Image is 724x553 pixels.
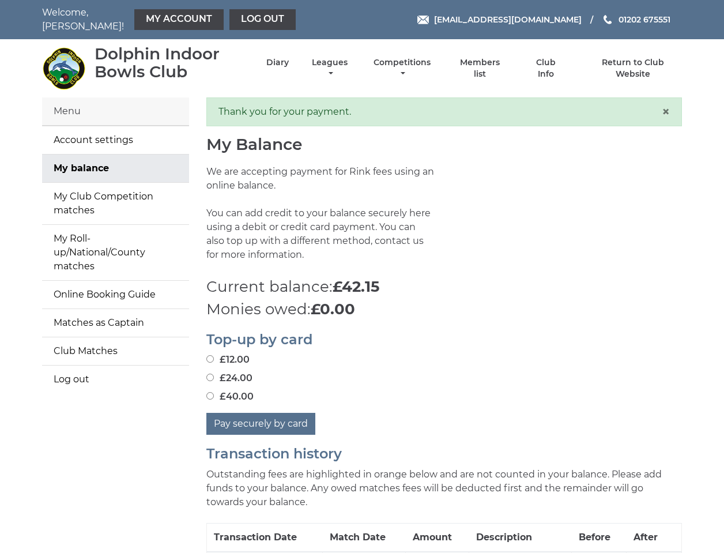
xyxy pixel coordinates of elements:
a: Matches as Captain [42,309,189,337]
button: Close [662,105,670,119]
input: £12.00 [206,355,214,363]
label: £40.00 [206,390,254,404]
th: Transaction Date [207,523,323,552]
span: 01202 675551 [619,14,670,25]
input: £24.00 [206,374,214,381]
th: Match Date [323,523,406,552]
a: My Account [134,9,224,30]
a: Members list [454,57,507,80]
img: Phone us [604,15,612,24]
a: Online Booking Guide [42,281,189,309]
div: Menu [42,97,189,126]
a: Return to Club Website [585,57,682,80]
th: Before [572,523,627,552]
span: × [662,103,670,120]
th: After [627,523,682,552]
a: Phone us 01202 675551 [602,13,670,26]
th: Amount [406,523,469,552]
div: Dolphin Indoor Bowls Club [95,45,246,81]
strong: £42.15 [333,277,379,296]
a: My Club Competition matches [42,183,189,224]
p: We are accepting payment for Rink fees using an online balance. You can add credit to your balanc... [206,165,436,276]
strong: £0.00 [311,300,355,318]
a: Diary [266,57,289,68]
a: Log out [229,9,296,30]
img: Email [417,16,429,24]
img: Dolphin Indoor Bowls Club [42,47,85,90]
a: Email [EMAIL_ADDRESS][DOMAIN_NAME] [417,13,582,26]
a: Competitions [371,57,433,80]
a: Club Info [527,57,564,80]
a: Leagues [309,57,350,80]
a: My Roll-up/National/County matches [42,225,189,280]
input: £40.00 [206,392,214,400]
p: Current balance: [206,276,682,298]
a: Account settings [42,126,189,154]
h1: My Balance [206,136,682,153]
label: £24.00 [206,371,252,385]
h2: Top-up by card [206,332,682,347]
a: Log out [42,366,189,393]
div: Thank you for your payment. [206,97,682,126]
h2: Transaction history [206,446,682,461]
a: Club Matches [42,337,189,365]
p: Outstanding fees are highlighted in orange below and are not counted in your balance. Please add ... [206,468,682,509]
th: Description [469,523,572,552]
nav: Welcome, [PERSON_NAME]! [42,6,299,33]
span: [EMAIL_ADDRESS][DOMAIN_NAME] [434,14,582,25]
label: £12.00 [206,353,250,367]
a: My balance [42,155,189,182]
p: Monies owed: [206,298,682,321]
button: Pay securely by card [206,413,315,435]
